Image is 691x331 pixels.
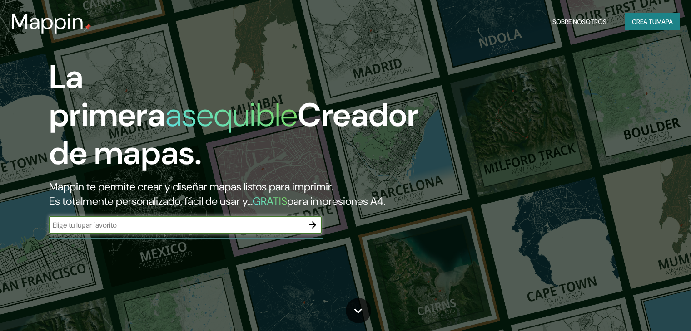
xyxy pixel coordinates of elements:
[610,296,681,321] iframe: Help widget launcher
[49,220,303,230] input: Elige tu lugar favorito
[656,18,673,26] font: mapa
[49,56,165,136] font: La primera
[49,94,419,174] font: Creador de mapas.
[632,18,656,26] font: Crea tu
[625,13,680,30] button: Crea tumapa
[549,13,610,30] button: Sobre nosotros
[84,24,91,31] img: pin de mapeo
[287,194,385,208] font: para impresiones A4.
[253,194,287,208] font: GRATIS
[49,180,333,194] font: Mappin te permite crear y diseñar mapas listos para imprimir.
[49,194,253,208] font: Es totalmente personalizado, fácil de usar y...
[11,7,84,36] font: Mappin
[165,94,298,136] font: asequible
[552,18,606,26] font: Sobre nosotros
